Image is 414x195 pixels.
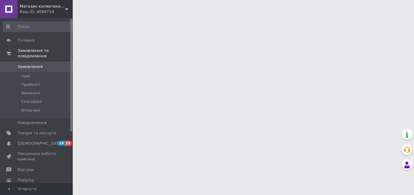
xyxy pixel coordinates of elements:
span: Повідомлення [18,120,47,126]
input: Пошук [3,21,75,32]
span: Виконані [21,90,40,96]
span: Замовлення [18,64,43,69]
span: Головна [18,38,35,43]
span: Товари та послуги [18,130,56,136]
span: Нові [21,73,30,79]
span: Магазин косметики та ароматів [20,4,65,9]
span: 19 [65,141,72,146]
div: Ваш ID: 4098710 [20,9,73,15]
span: 18 [58,141,65,146]
span: Відгуки [18,167,33,173]
span: Показники роботи компанії [18,151,56,162]
span: [DEMOGRAPHIC_DATA] [18,141,62,146]
span: Замовлення та повідомлення [18,48,73,59]
span: Покупці [18,177,34,183]
span: Скасовані [21,99,42,104]
span: Оплачені [21,108,40,113]
span: Прийняті [21,82,40,87]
